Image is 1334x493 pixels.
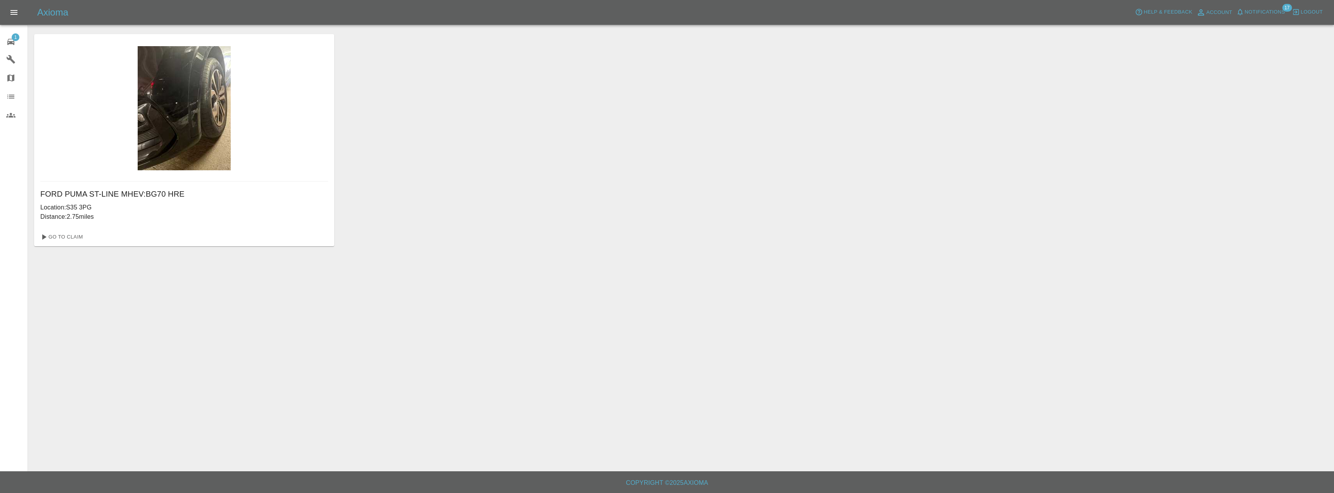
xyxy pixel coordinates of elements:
button: Open drawer [5,3,23,22]
button: Logout [1290,6,1325,18]
span: Account [1206,8,1232,17]
h6: Copyright © 2025 Axioma [6,477,1328,488]
a: Account [1194,6,1234,19]
span: Notifications [1245,8,1285,17]
p: Distance: 2.75 miles [40,212,328,221]
h6: FORD PUMA ST-LINE MHEV : BG70 HRE [40,188,328,200]
a: Go To Claim [37,231,85,243]
span: 17 [1282,4,1292,12]
h5: Axioma [37,6,68,19]
span: Logout [1301,8,1323,17]
span: 1 [12,33,19,41]
button: Notifications [1234,6,1287,18]
span: Help & Feedback [1144,8,1192,17]
p: Location: S35 3PG [40,203,328,212]
button: Help & Feedback [1133,6,1194,18]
